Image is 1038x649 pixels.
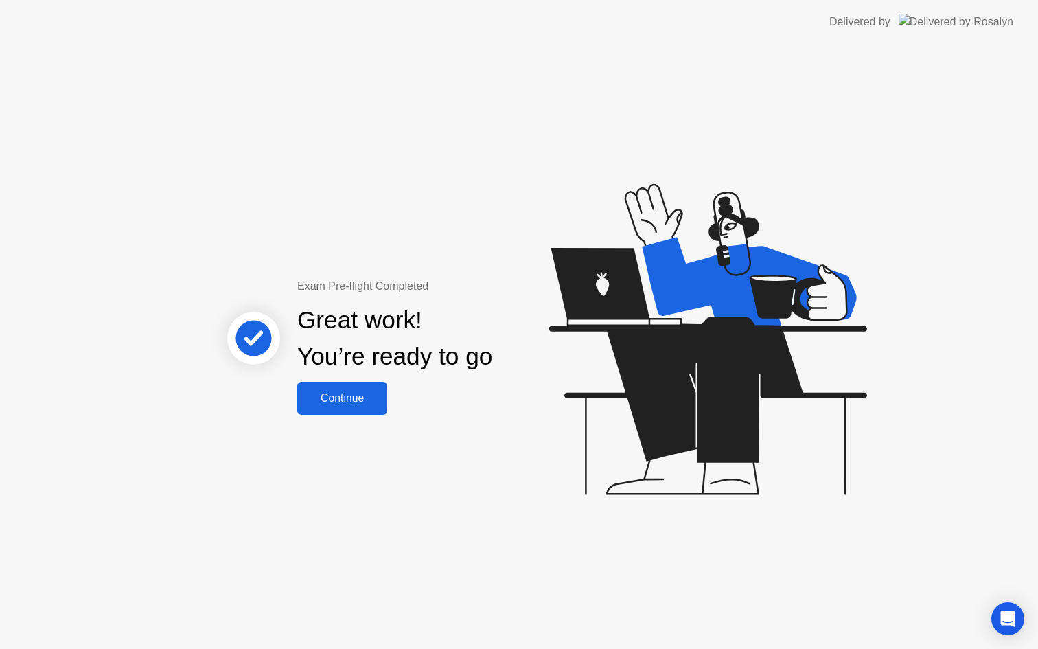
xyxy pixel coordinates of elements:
[829,14,890,30] div: Delivered by
[899,14,1013,30] img: Delivered by Rosalyn
[297,278,581,295] div: Exam Pre-flight Completed
[297,302,492,375] div: Great work! You’re ready to go
[991,602,1024,635] div: Open Intercom Messenger
[301,392,383,405] div: Continue
[297,382,387,415] button: Continue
